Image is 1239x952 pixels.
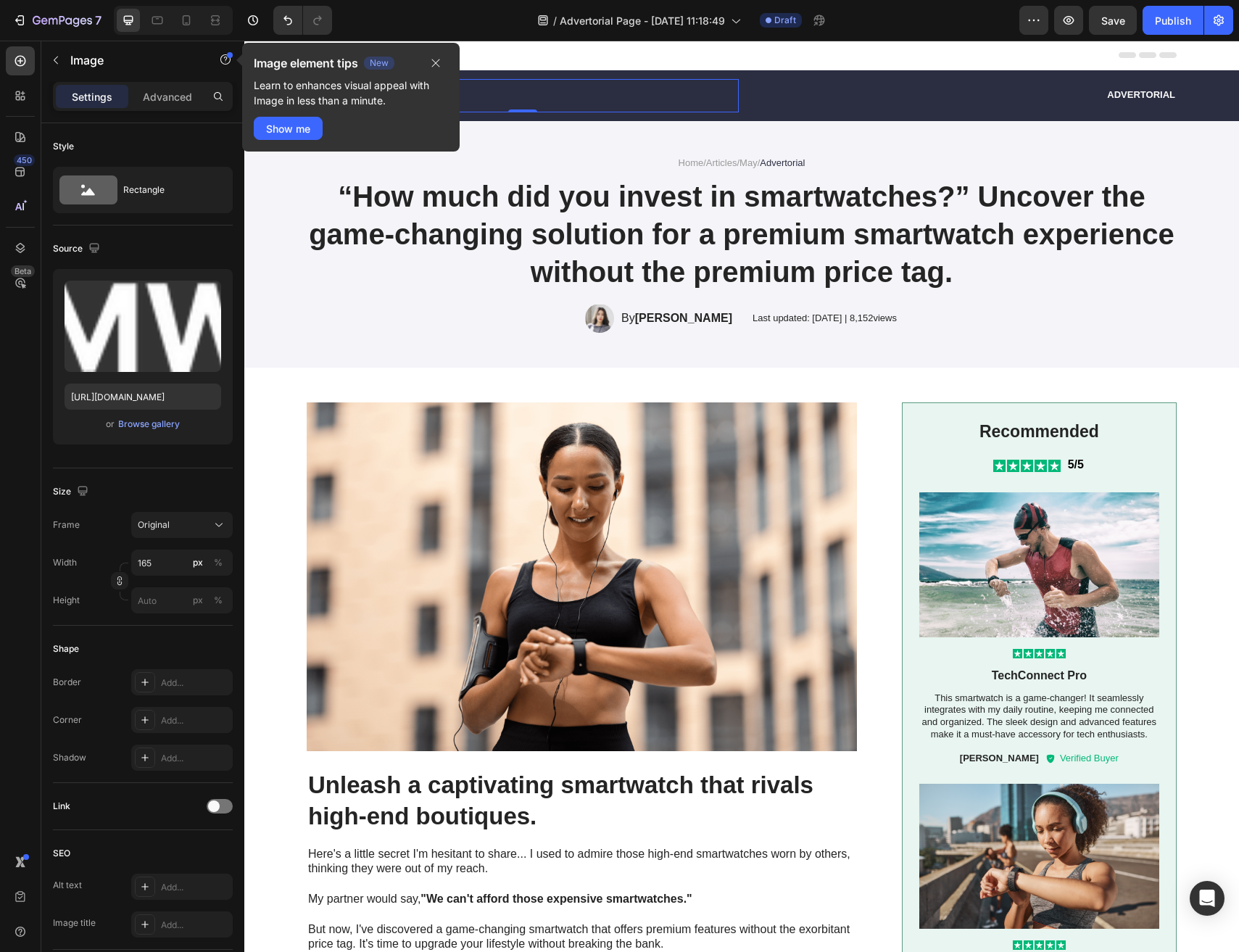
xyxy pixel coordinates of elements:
[553,13,557,28] span: /
[214,556,223,569] div: %
[53,140,74,153] div: Style
[495,117,513,128] a: May
[131,550,233,576] input: px%
[53,847,70,860] div: SEO
[1089,6,1137,35] button: Save
[244,41,1239,952] iframe: Design area
[560,13,725,28] span: Advertorial Page - [DATE] 11:18:49
[824,417,840,432] p: 5/5
[675,743,915,888] img: gempages_432750572815254551-20a20292-fe02-47b0-b247-7aedbc0a9a3f.png
[123,173,212,207] div: Rectangle
[1101,15,1125,27] span: Save
[1155,13,1191,28] div: Publish
[65,281,221,372] img: preview-image
[117,417,181,431] button: Browse gallery
[391,271,488,283] strong: [PERSON_NAME]
[138,518,170,531] span: Original
[64,882,611,912] p: But now, I've discovered a game-changing smartwatch that offers premium features without the exor...
[675,452,915,597] img: gempages_432750572815254551-5db35724-394c-4f32-8516-af8f0a054508.png
[193,594,203,607] div: px
[341,263,370,292] img: gempages_432750572815254551-0328f95b-0bc8-4ef8-9375-f47b96a60717.png
[64,806,611,837] p: Here's a little secret I'm hesitant to share... I used to admire those high-end smartwatches worn...
[131,587,233,613] input: px%
[14,154,35,166] div: 450
[676,381,913,402] p: Recommended
[53,751,86,764] div: Shadow
[62,728,613,793] h2: Unleash a captivating smartwatch that rivals high-end boutiques.
[53,518,80,531] label: Frame
[64,117,931,129] p: / / /
[53,482,91,502] div: Size
[53,713,82,727] div: Corner
[193,556,203,569] div: px
[377,270,488,286] p: By
[62,362,613,710] img: gempages_432750572815254551-457a4742-91e0-4619-874b-c2fedef314ac.png
[676,628,913,643] p: TechConnect Pro
[434,117,460,128] a: Home
[70,51,194,69] p: Image
[716,712,795,724] p: [PERSON_NAME]
[176,852,447,864] strong: "We can't afford those expensive smartwatches."
[53,642,79,655] div: Shape
[118,418,180,431] div: Browse gallery
[1190,881,1225,916] div: Open Intercom Messenger
[161,881,229,894] div: Add...
[53,556,77,569] label: Width
[65,384,221,410] input: https://example.com/image.jpg
[774,14,796,27] span: Draft
[64,851,611,866] p: My partner would say,
[462,117,493,128] a: Articles
[508,272,652,284] p: Last updated: [DATE] | 8,152views
[72,89,112,104] p: Settings
[95,12,101,29] p: 7
[1143,6,1203,35] button: Publish
[161,919,229,932] div: Add...
[62,136,932,252] h1: “How much did you invest in smartwatches?” Uncover the game-changing solution for a premium smart...
[210,592,227,609] button: px
[161,676,229,690] div: Add...
[53,800,70,813] div: Link
[515,117,560,128] span: Advertorial
[6,6,108,35] button: 7
[53,879,82,892] div: Alt text
[502,49,931,61] p: Advertorial
[53,594,80,607] label: Height
[131,512,233,538] button: Original
[273,6,332,35] div: Undo/Redo
[161,752,229,765] div: Add...
[143,89,192,104] p: Advanced
[161,714,229,727] div: Add...
[214,594,223,607] div: %
[53,239,103,259] div: Source
[210,554,227,571] button: px
[816,712,874,724] p: Verified Buyer
[53,916,96,930] div: Image title
[189,592,207,609] button: %
[53,676,81,689] div: Border
[675,652,915,701] p: This smartwatch is a game-changer! It seamlessly integrates with my daily routine, keeping me con...
[189,554,207,571] button: %
[106,415,115,433] span: or
[11,265,35,277] div: Beta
